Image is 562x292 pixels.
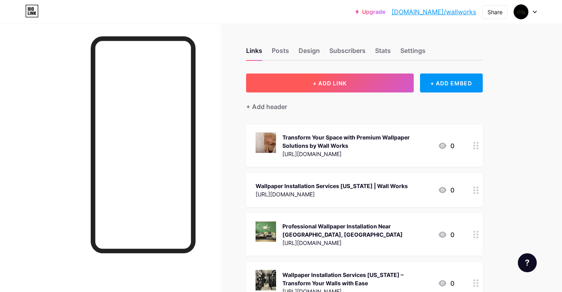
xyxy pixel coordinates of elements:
[282,222,431,239] div: Professional Wallpaper Installation Near [GEOGRAPHIC_DATA], [GEOGRAPHIC_DATA]
[438,279,454,288] div: 0
[355,9,385,15] a: Upgrade
[256,221,276,242] img: Professional Wallpaper Installation Near Brooklyn, NY
[282,133,431,150] div: Transform Your Space with Premium Wallpaper Solutions by Wall Works
[256,182,408,190] div: Wallpaper Installation Services [US_STATE] | Wall Works
[513,4,528,19] img: wallworks
[282,150,431,158] div: [URL][DOMAIN_NAME]
[282,239,431,247] div: [URL][DOMAIN_NAME]
[438,185,454,195] div: 0
[313,80,347,87] span: + ADD LINK
[256,190,408,198] div: [URL][DOMAIN_NAME]
[438,141,454,151] div: 0
[282,271,431,287] div: Wallpaper Installation Services [US_STATE] – Transform Your Walls with Ease
[246,102,287,111] div: + Add header
[392,7,476,17] a: [DOMAIN_NAME]/wallworks
[256,132,276,153] img: Transform Your Space with Premium Wallpaper Solutions by Wall Works
[299,46,320,60] div: Design
[329,46,366,60] div: Subscribers
[246,46,262,60] div: Links
[420,73,483,92] div: + ADD EMBED
[256,270,276,290] img: Wallpaper Installation Services New York – Transform Your Walls with Ease
[375,46,391,60] div: Stats
[400,46,426,60] div: Settings
[487,8,502,16] div: Share
[246,73,414,92] button: + ADD LINK
[438,230,454,239] div: 0
[272,46,289,60] div: Posts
